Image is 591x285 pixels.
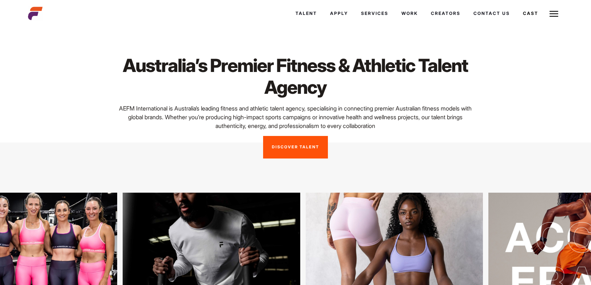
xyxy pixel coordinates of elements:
[516,4,545,23] a: Cast
[289,4,324,23] a: Talent
[263,136,328,158] a: Discover Talent
[354,4,395,23] a: Services
[467,4,516,23] a: Contact Us
[119,55,472,98] h1: Australia’s Premier Fitness & Athletic Talent Agency
[324,4,354,23] a: Apply
[119,104,472,130] p: AEFM International is Australia’s leading fitness and athletic talent agency, specialising in con...
[424,4,467,23] a: Creators
[395,4,424,23] a: Work
[550,9,558,18] img: Burger icon
[28,6,43,21] img: cropped-aefm-brand-fav-22-square.png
